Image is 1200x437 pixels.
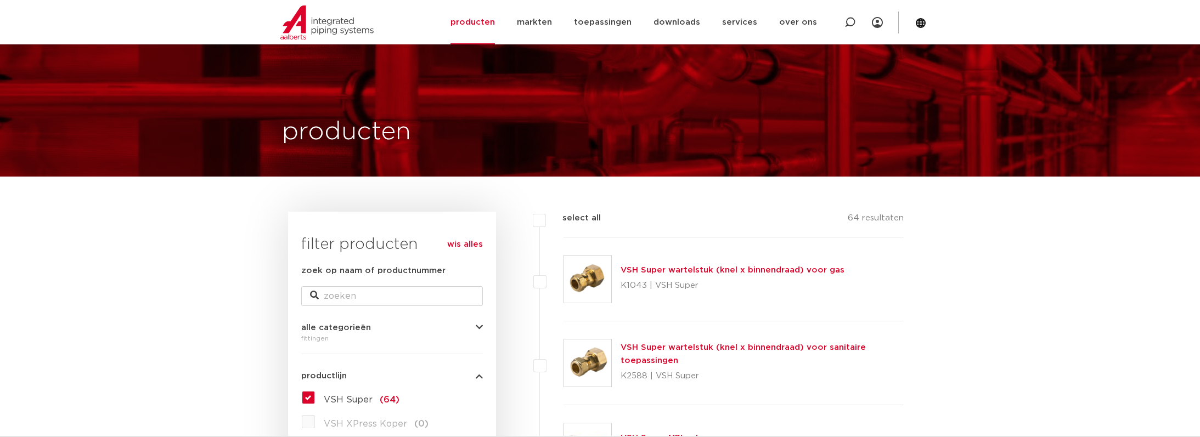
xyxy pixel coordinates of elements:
span: productlijn [301,372,347,380]
button: productlijn [301,372,483,380]
img: Thumbnail for VSH Super wartelstuk (knel x binnendraad) voor gas [564,256,611,303]
span: (0) [414,419,429,428]
p: K2588 | VSH Super [621,367,904,385]
p: 64 resultaten [848,212,904,229]
span: alle categorieën [301,324,371,332]
label: zoek op naam of productnummer [301,264,446,277]
a: VSH Super wartelstuk (knel x binnendraad) voor gas [621,266,844,274]
div: fittingen [301,332,483,345]
p: K1043 | VSH Super [621,277,844,294]
span: (64) [380,395,399,404]
a: wis alles [447,238,483,251]
span: VSH XPress Koper [324,419,407,428]
h3: filter producten [301,234,483,256]
label: select all [546,212,601,225]
span: VSH Super [324,395,373,404]
img: Thumbnail for VSH Super wartelstuk (knel x binnendraad) voor sanitaire toepassingen [564,339,611,387]
input: zoeken [301,286,483,306]
h1: producten [282,115,411,150]
a: VSH Super wartelstuk (knel x binnendraad) voor sanitaire toepassingen [621,343,866,365]
button: alle categorieën [301,324,483,332]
